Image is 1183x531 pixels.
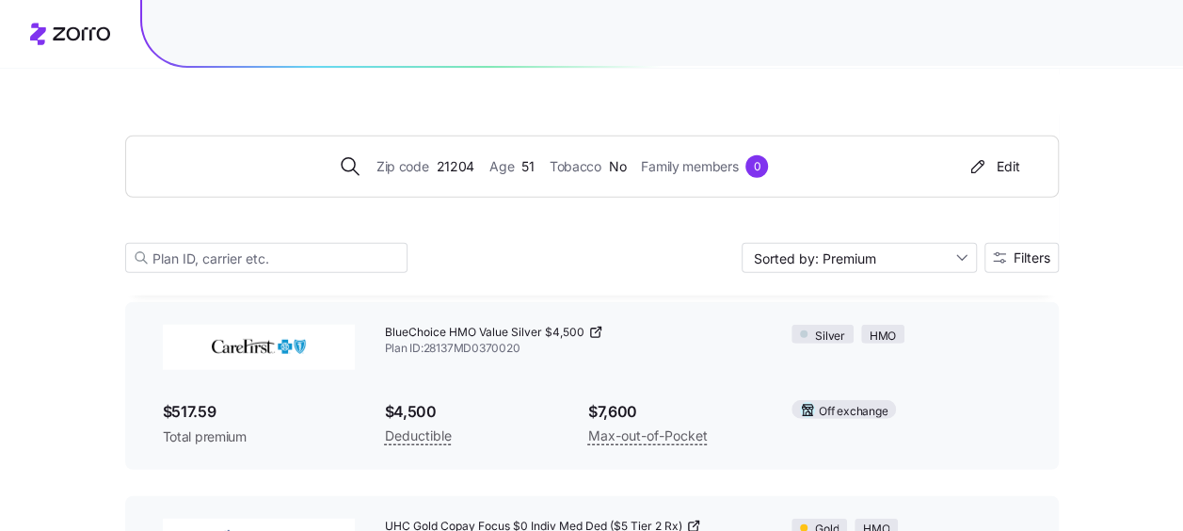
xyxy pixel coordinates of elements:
[641,156,738,177] span: Family members
[489,156,514,177] span: Age
[588,400,761,424] span: $7,600
[163,400,355,424] span: $517.59
[385,341,762,357] span: Plan ID: 28137MD0370020
[1014,251,1050,265] span: Filters
[588,425,708,447] span: Max-out-of-Pocket
[385,400,558,424] span: $4,500
[967,157,1020,176] div: Edit
[163,325,355,370] img: CareFirst BlueCross BlueShield
[815,328,845,346] span: Silver
[521,156,534,177] span: 51
[163,427,355,446] span: Total premium
[984,243,1059,273] button: Filters
[385,325,584,341] span: BlueChoice HMO Value Silver $4,500
[436,156,474,177] span: 21204
[959,152,1028,182] button: Edit
[609,156,626,177] span: No
[870,328,896,346] span: HMO
[745,155,768,178] div: 0
[385,425,452,447] span: Deductible
[125,243,408,273] input: Plan ID, carrier etc.
[819,403,887,421] span: Off exchange
[550,156,601,177] span: Tobacco
[742,243,977,273] input: Sort by
[376,156,429,177] span: Zip code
